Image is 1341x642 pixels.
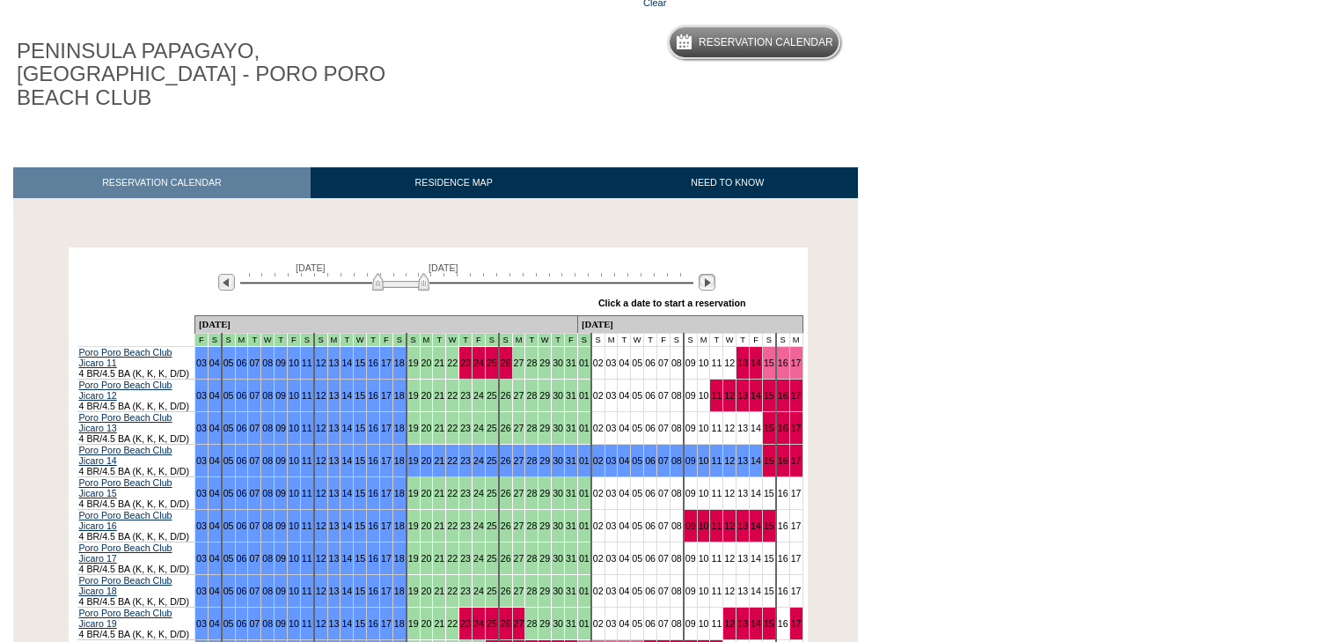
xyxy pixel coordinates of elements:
img: Previous [218,274,235,291]
a: 08 [671,455,682,466]
a: 05 [223,390,234,401]
a: 13 [737,455,748,466]
a: Poro Poro Beach Club Jicaro 14 [79,445,172,466]
a: 02 [593,488,604,498]
a: 15 [355,390,365,401]
a: 05 [223,553,234,564]
a: 11 [302,358,312,368]
a: 30 [553,520,563,531]
a: 23 [460,455,471,466]
a: 07 [249,358,260,368]
a: 06 [237,390,247,401]
a: 03 [196,358,207,368]
a: 09 [275,553,286,564]
a: 17 [381,488,392,498]
a: 12 [316,488,326,498]
a: 01 [579,390,590,401]
a: 04 [209,520,220,531]
a: 03 [196,520,207,531]
a: 17 [791,423,802,433]
a: 27 [514,423,524,433]
a: 27 [514,455,524,466]
a: 16 [778,390,788,401]
a: 07 [249,423,260,433]
a: 08 [671,488,682,498]
a: 28 [526,488,537,498]
a: 05 [632,488,642,498]
a: 03 [606,520,617,531]
a: 25 [487,390,497,401]
a: 29 [539,358,550,368]
a: 31 [566,455,576,466]
a: 16 [778,488,788,498]
a: 25 [487,358,497,368]
a: 13 [329,390,340,401]
a: 18 [394,390,405,401]
a: 20 [421,455,432,466]
a: 04 [619,390,629,401]
a: 02 [593,520,604,531]
a: 16 [368,390,378,401]
a: 02 [593,390,604,401]
a: 15 [764,358,774,368]
a: 21 [434,488,444,498]
a: 19 [408,358,419,368]
a: 21 [434,390,444,401]
a: 06 [237,520,247,531]
a: 10 [289,520,299,531]
a: 13 [329,455,340,466]
a: 14 [341,423,352,433]
a: 14 [751,390,761,401]
a: 06 [645,390,656,401]
a: 08 [262,553,273,564]
a: 03 [606,423,617,433]
a: 24 [473,520,484,531]
a: 04 [619,488,629,498]
a: 10 [289,358,299,368]
a: 09 [685,390,696,401]
a: 09 [275,390,286,401]
a: 20 [421,390,432,401]
a: 11 [711,423,722,433]
a: 31 [566,390,576,401]
a: 16 [368,455,378,466]
a: 08 [262,520,273,531]
a: 06 [645,520,656,531]
a: 12 [724,423,735,433]
a: 14 [751,488,761,498]
a: 14 [341,488,352,498]
a: 09 [685,520,696,531]
a: 25 [487,520,497,531]
a: 05 [223,488,234,498]
a: 18 [394,358,405,368]
a: 13 [737,520,748,531]
a: 28 [526,358,537,368]
a: 05 [223,455,234,466]
a: 10 [699,455,709,466]
a: 09 [685,423,696,433]
a: 08 [262,390,273,401]
a: 04 [209,423,220,433]
a: 25 [487,423,497,433]
a: 03 [196,423,207,433]
a: 11 [302,423,312,433]
a: 06 [645,423,656,433]
a: 11 [302,520,312,531]
a: Poro Poro Beach Club Jicaro 12 [79,380,172,401]
a: 01 [579,520,590,531]
a: 09 [275,423,286,433]
a: 24 [473,488,484,498]
a: 18 [394,520,405,531]
a: 11 [711,488,722,498]
a: 30 [553,390,563,401]
a: 18 [394,488,405,498]
a: 04 [619,423,629,433]
a: 20 [421,488,432,498]
a: 26 [501,390,511,401]
a: 16 [778,358,788,368]
a: 23 [460,520,471,531]
a: 06 [237,553,247,564]
a: 09 [275,488,286,498]
a: 06 [237,488,247,498]
a: 14 [341,390,352,401]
